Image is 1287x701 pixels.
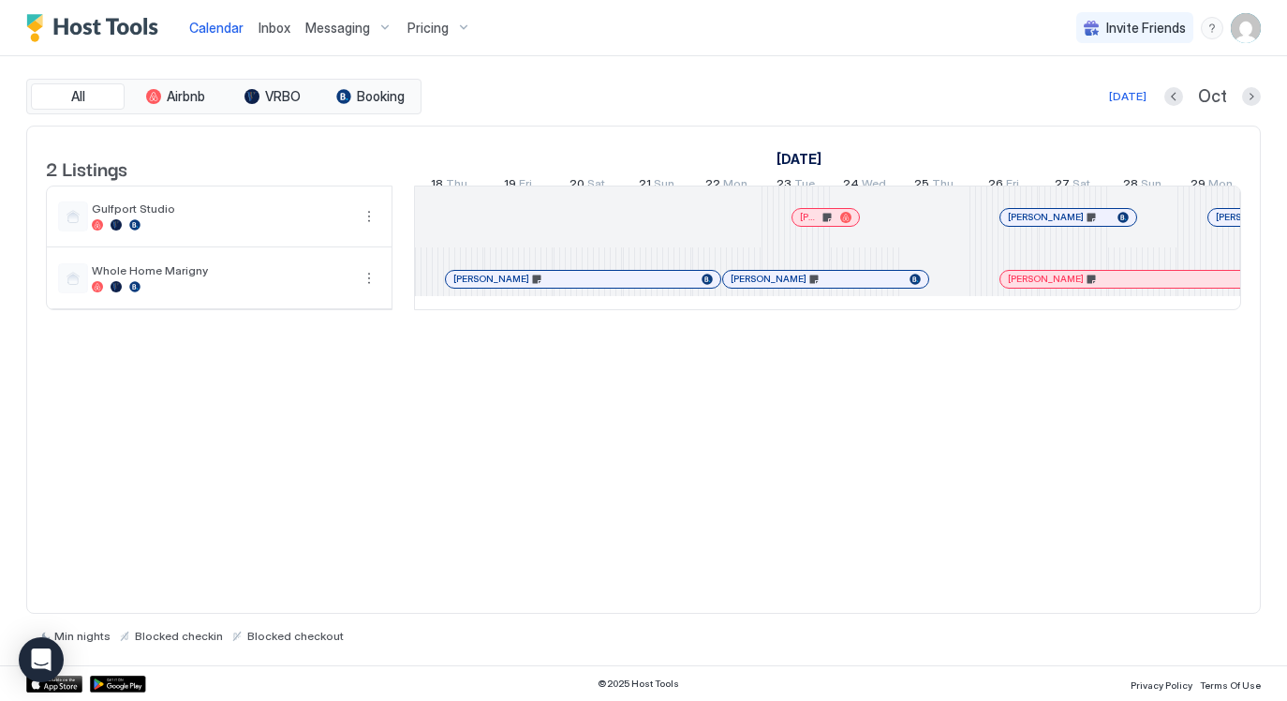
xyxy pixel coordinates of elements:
a: Host Tools Logo [26,14,167,42]
div: User profile [1231,13,1261,43]
a: September 23, 2025 [772,172,820,200]
span: Sat [1072,176,1090,196]
button: Previous month [1164,87,1183,106]
span: 19 [504,176,516,196]
span: Tue [794,176,815,196]
a: September 27, 2025 [1050,172,1095,200]
span: 25 [914,176,929,196]
a: September 25, 2025 [910,172,958,200]
span: [PERSON_NAME] [800,211,820,223]
a: September 22, 2025 [701,172,752,200]
a: September 18, 2025 [772,145,826,172]
span: [PERSON_NAME] [1216,211,1249,223]
span: [PERSON_NAME] [731,273,806,285]
a: September 21, 2025 [634,172,679,200]
span: Inbox [259,20,290,36]
a: September 24, 2025 [838,172,891,200]
div: tab-group [26,79,422,114]
span: Blocked checkin [135,629,223,643]
a: September 29, 2025 [1186,172,1237,200]
button: Booking [323,83,417,110]
a: September 18, 2025 [426,172,472,200]
a: App Store [26,676,82,693]
div: menu [358,205,380,228]
span: 2 Listings [46,154,127,182]
span: 24 [843,176,859,196]
span: 29 [1191,176,1206,196]
a: Terms Of Use [1200,674,1261,694]
span: Min nights [54,629,111,643]
button: More options [358,267,380,290]
span: Whole Home Marigny [92,263,350,277]
button: More options [358,205,380,228]
span: Terms Of Use [1200,679,1261,691]
div: [DATE] [1109,88,1146,105]
span: Fri [1006,176,1019,196]
span: 26 [988,176,1003,196]
a: Google Play Store [90,676,146,693]
span: VRBO [265,88,301,105]
button: Airbnb [128,83,222,110]
span: © 2025 Host Tools [598,678,679,690]
span: Messaging [305,20,370,37]
a: Privacy Policy [1131,674,1192,694]
a: September 26, 2025 [984,172,1024,200]
span: Airbnb [167,88,205,105]
span: 18 [431,176,443,196]
button: [DATE] [1106,85,1149,108]
span: [PERSON_NAME] [1008,273,1084,285]
span: Mon [1208,176,1233,196]
span: [PERSON_NAME] [1008,211,1084,223]
a: September 19, 2025 [499,172,537,200]
span: Fri [519,176,532,196]
span: Wed [862,176,886,196]
span: Booking [357,88,405,105]
span: 20 [570,176,584,196]
span: Blocked checkout [247,629,344,643]
button: Next month [1242,87,1261,106]
span: Pricing [407,20,449,37]
a: September 28, 2025 [1118,172,1166,200]
div: menu [1201,17,1223,39]
button: VRBO [226,83,319,110]
span: Gulfport Studio [92,201,350,216]
span: Invite Friends [1106,20,1186,37]
div: menu [358,267,380,290]
span: 27 [1055,176,1070,196]
a: Calendar [189,18,244,37]
div: Open Intercom Messenger [19,637,64,682]
span: 21 [639,176,651,196]
span: Oct [1198,86,1227,108]
span: Thu [932,176,954,196]
a: September 20, 2025 [565,172,610,200]
span: Sat [587,176,605,196]
span: 22 [705,176,720,196]
button: All [31,83,125,110]
span: Sun [1141,176,1161,196]
span: Calendar [189,20,244,36]
span: Sun [654,176,674,196]
span: Mon [723,176,747,196]
span: Privacy Policy [1131,679,1192,691]
span: [PERSON_NAME] [453,273,529,285]
a: Inbox [259,18,290,37]
span: All [71,88,85,105]
span: 28 [1123,176,1138,196]
span: Thu [446,176,467,196]
span: 23 [777,176,791,196]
